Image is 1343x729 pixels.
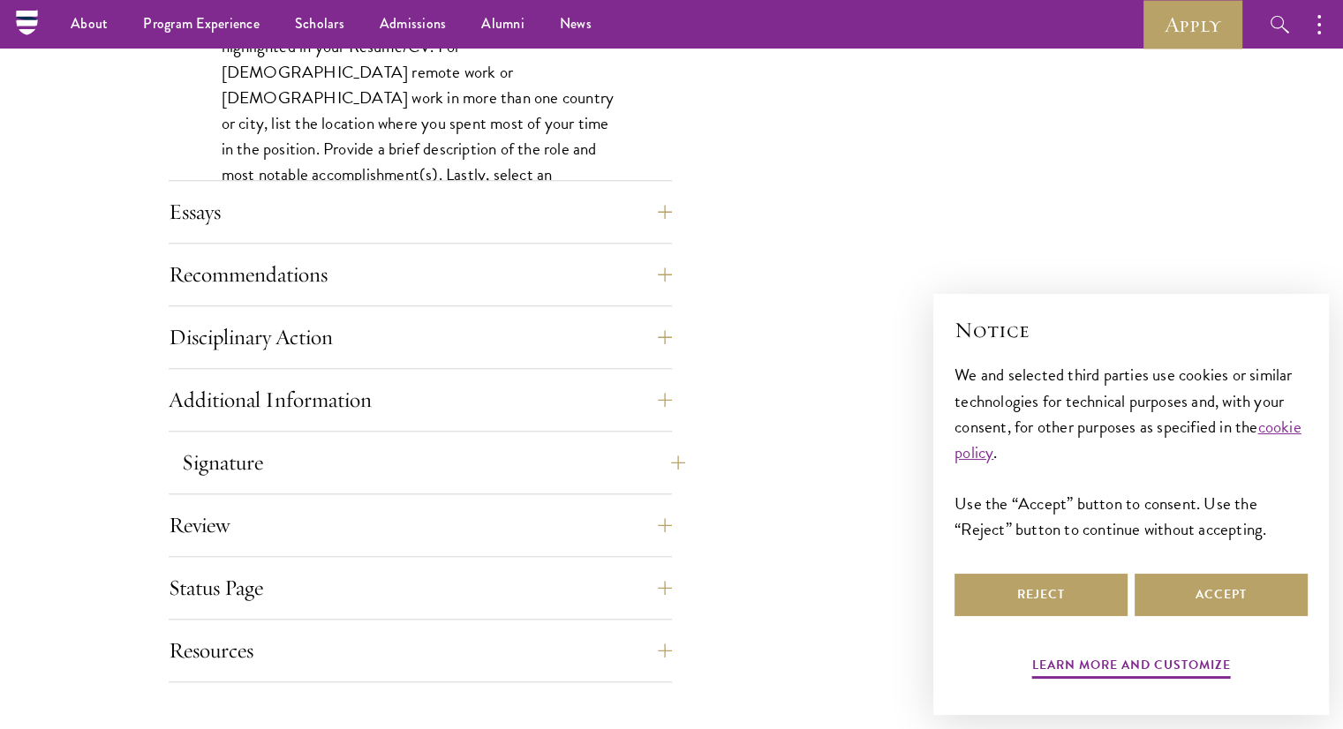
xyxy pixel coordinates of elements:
div: We and selected third parties use cookies or similar technologies for technical purposes and, wit... [954,362,1308,541]
button: Learn more and customize [1032,654,1231,681]
a: cookie policy [954,414,1302,465]
button: Review [169,504,672,546]
button: Essays [169,191,672,233]
button: Resources [169,629,672,672]
button: Status Page [169,567,672,609]
button: Accept [1135,574,1308,616]
button: Recommendations [169,253,672,296]
button: Reject [954,574,1128,616]
button: Signature [182,441,685,484]
button: Additional Information [169,379,672,421]
h2: Notice [954,315,1308,345]
button: Disciplinary Action [169,316,672,358]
